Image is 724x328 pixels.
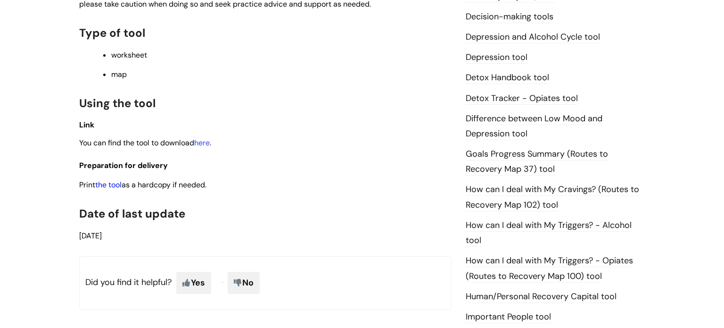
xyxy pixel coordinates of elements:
p: Did you find it helpful? [79,256,452,309]
span: Preparation for delivery [79,160,168,170]
span: worksheet [111,50,147,60]
a: How can I deal with My Triggers? - Opiates (Routes to Recovery Map 100) tool [466,255,633,282]
a: Detox Tracker - Opiates tool [466,93,578,105]
span: Link [79,120,94,130]
a: Decision-making tools [466,11,553,23]
a: the tool [95,180,122,190]
a: Depression and Alcohol Cycle tool [466,31,600,43]
span: Using the tool [79,96,156,110]
a: Human/Personal Recovery Capital tool [466,291,617,303]
a: Depression tool [466,51,527,64]
span: Type of tool [79,25,145,40]
span: [DATE] [79,231,102,241]
a: Important People tool [466,311,551,323]
a: here [194,138,210,148]
a: How can I deal with My Cravings? (Routes to Recovery Map 102) tool [466,184,639,211]
span: Date of last update [79,206,185,221]
span: as a hardcopy if needed. [122,180,206,190]
span: map [111,69,127,79]
a: Difference between Low Mood and Depression tool [466,113,602,140]
a: Detox Handbook tool [466,72,549,84]
span: Print [79,180,122,190]
span: You can find the tool to download . [79,138,211,148]
span: No [228,272,260,294]
span: Yes [176,272,211,294]
a: How can I deal with My Triggers? - Alcohol tool [466,219,632,247]
a: Goals Progress Summary (Routes to Recovery Map 37) tool [466,148,608,176]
